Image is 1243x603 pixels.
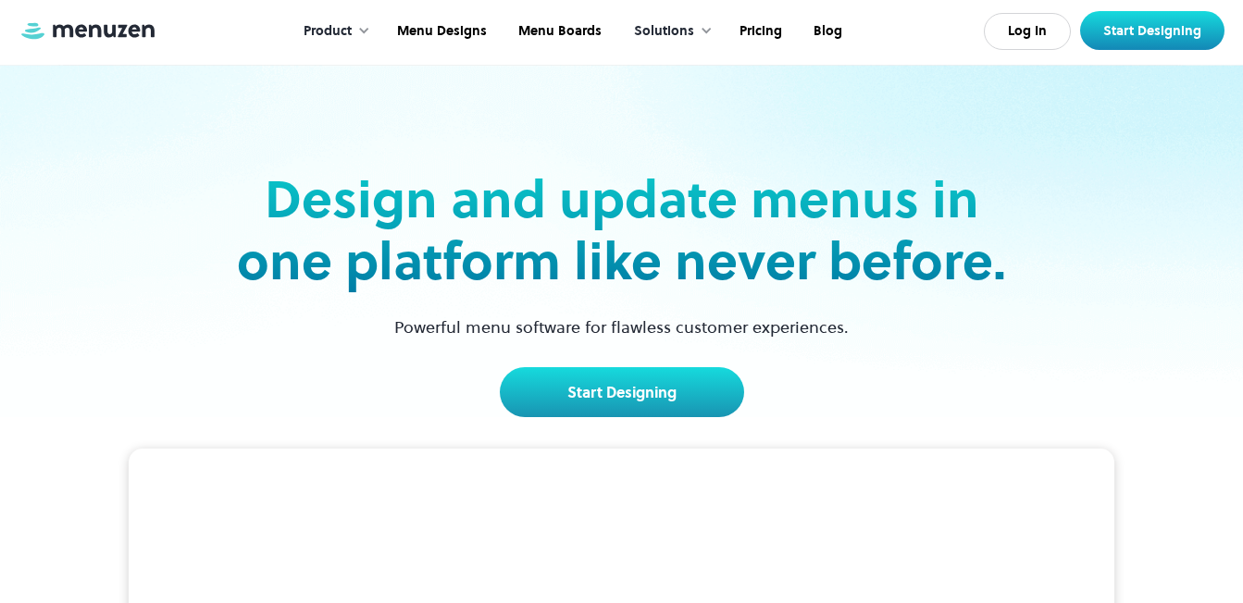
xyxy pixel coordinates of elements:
[231,168,1013,292] h2: Design and update menus in one platform like never before.
[796,3,856,60] a: Blog
[1080,11,1224,50] a: Start Designing
[379,3,501,60] a: Menu Designs
[501,3,615,60] a: Menu Boards
[722,3,796,60] a: Pricing
[984,13,1071,50] a: Log In
[304,21,352,42] div: Product
[634,21,694,42] div: Solutions
[371,314,872,339] p: Powerful menu software for flawless customer experiences.
[285,3,379,60] div: Product
[500,367,744,417] a: Start Designing
[615,3,722,60] div: Solutions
